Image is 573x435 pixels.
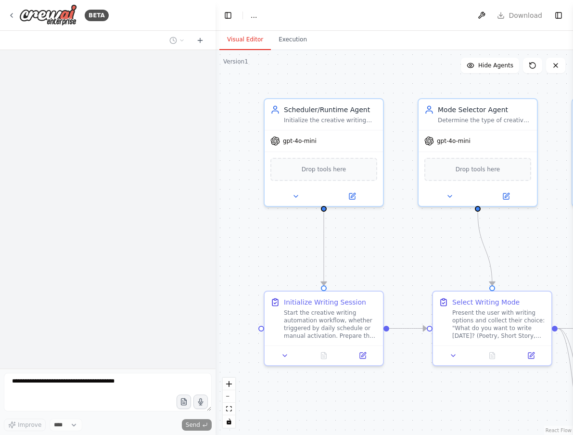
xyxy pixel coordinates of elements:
button: Improve [4,419,46,431]
div: Version 1 [223,58,248,65]
div: Select Writing ModePresent the user with writing options and collect their choice: "What do you w... [432,291,552,366]
div: Select Writing Mode [452,297,520,307]
div: Initialize Writing Session [284,297,366,307]
g: Edge from cf0d88c5-b735-4f0c-b944-b5ec3b290c02 to f83aefa1-e604-4c48-821f-845f2cb86058 [389,324,427,333]
button: Open in side panel [514,350,548,361]
span: Send [186,421,200,429]
a: React Flow attribution [546,428,572,433]
g: Edge from 47e461c2-76ce-411c-87f9-a9b0e1a8dee2 to f83aefa1-e604-4c48-821f-845f2cb86058 [473,212,497,285]
button: zoom out [223,390,235,403]
div: Scheduler/Runtime Agent [284,105,377,115]
button: Hide Agents [461,58,519,73]
button: Click to speak your automation idea [193,395,208,409]
button: Visual Editor [219,30,271,50]
button: Hide left sidebar [221,9,235,22]
button: No output available [472,350,513,361]
span: Drop tools here [302,165,346,174]
button: Open in side panel [346,350,379,361]
button: Switch to previous chat [166,35,189,46]
span: gpt-4o-mini [283,137,317,145]
button: Send [182,419,212,431]
div: Present the user with writing options and collect their choice: "What do you want to write [DATE]... [452,309,546,340]
span: Drop tools here [456,165,500,174]
button: No output available [304,350,344,361]
span: ... [251,11,257,20]
g: Edge from ab89070d-9aa8-44c6-8697-71c46da28546 to cf0d88c5-b735-4f0c-b944-b5ec3b290c02 [319,212,329,285]
button: Execution [271,30,315,50]
button: fit view [223,403,235,415]
div: Determine the type of creative writing project for the session by asking the user to choose betwe... [438,116,531,124]
button: Open in side panel [325,191,379,202]
span: gpt-4o-mini [437,137,471,145]
nav: breadcrumb [251,11,257,20]
div: Mode Selector AgentDetermine the type of creative writing project for the session by asking the u... [418,98,538,207]
button: Upload files [177,395,191,409]
div: React Flow controls [223,378,235,428]
button: Open in side panel [479,191,533,202]
div: Start the creative writing automation workflow, whether triggered by daily schedule or manual act... [284,309,377,340]
div: BETA [85,10,109,21]
div: Initialize the creative writing automation workflow and coordinate the overall execution flow, wh... [284,116,377,124]
span: Hide Agents [478,62,513,69]
img: Logo [19,4,77,26]
div: Initialize Writing SessionStart the creative writing automation workflow, whether triggered by da... [264,291,384,366]
button: Start a new chat [192,35,208,46]
div: Scheduler/Runtime AgentInitialize the creative writing automation workflow and coordinate the ove... [264,98,384,207]
span: Improve [18,421,41,429]
div: Mode Selector Agent [438,105,531,115]
button: toggle interactivity [223,415,235,428]
button: zoom in [223,378,235,390]
button: Show right sidebar [552,9,565,22]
